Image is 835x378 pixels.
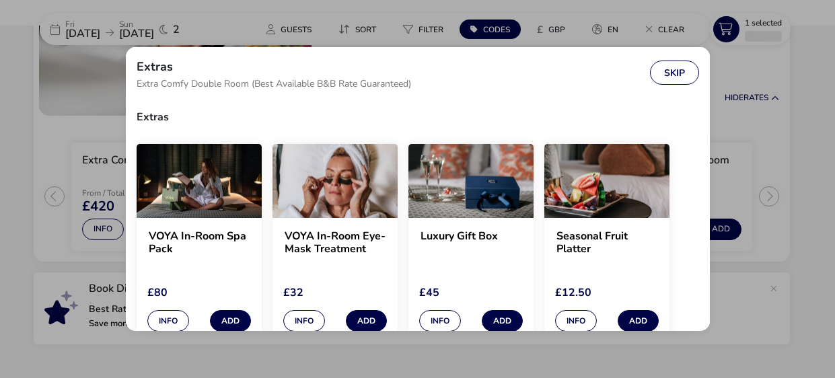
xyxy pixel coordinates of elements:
h2: VOYA In-Room Eye-Mask Treatment [285,230,386,256]
div: extras selection modal [126,47,710,330]
button: Info [147,310,189,332]
h2: Luxury Gift Box [421,230,521,256]
button: Info [283,310,325,332]
button: Add [346,310,387,332]
h2: Seasonal Fruit Platter [556,230,657,256]
h3: Extras [137,101,699,133]
span: £45 [419,285,439,300]
button: Skip [650,61,699,85]
button: Add [618,310,659,332]
span: £32 [283,285,303,300]
button: Add [210,310,251,332]
h2: VOYA In-Room Spa Pack [149,230,250,256]
button: Info [419,310,461,332]
button: Add [482,310,523,332]
h2: Extras [137,61,173,73]
button: Info [555,310,597,332]
span: £80 [147,285,168,300]
span: £12.50 [555,285,591,300]
span: Extra Comfy Double Room (Best Available B&B Rate Guaranteed) [137,79,411,89]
